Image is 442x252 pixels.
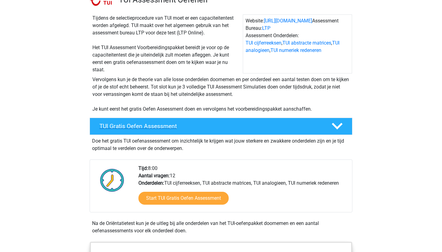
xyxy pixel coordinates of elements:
[270,47,321,53] a: TUI numeriek redeneren
[138,180,164,186] b: Onderdelen:
[138,165,148,171] b: Tijd:
[246,40,281,46] a: TUI cijferreeksen
[134,165,352,212] div: 8:00 12 TUI cijferreeksen, TUI abstracte matrices, TUI analogieen, TUI numeriek redeneren
[282,40,331,46] a: TUI abstracte matrices
[90,220,352,234] div: Na de Oriëntatietest kun je de uitleg bij alle onderdelen van het TUI-oefenpakket doornemen en ee...
[138,173,170,179] b: Aantal vragen:
[264,18,312,24] a: [URL][DOMAIN_NAME]
[99,123,322,130] h4: TUI Gratis Oefen Assessment
[97,165,128,195] img: Klok
[243,14,352,73] div: Website: Assessment Bureau: Assessment Onderdelen: , , ,
[90,14,243,73] div: Tijdens de selectieprocedure van TUI moet er een capaciteitentest worden afgelegd. TUI maakt over...
[90,135,352,152] div: Doe het gratis TUI oefenassessment om inzichtelijk te krijgen wat jouw sterkere en zwakkere onder...
[246,40,339,53] a: TUI analogieen
[87,118,355,135] a: TUI Gratis Oefen Assessment
[262,25,270,31] a: LTP
[138,192,229,205] a: Start TUI Gratis Oefen Assessment
[90,76,352,113] div: Vervolgens kun je de theorie van alle losse onderdelen doornemen en per onderdeel een aantal test...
